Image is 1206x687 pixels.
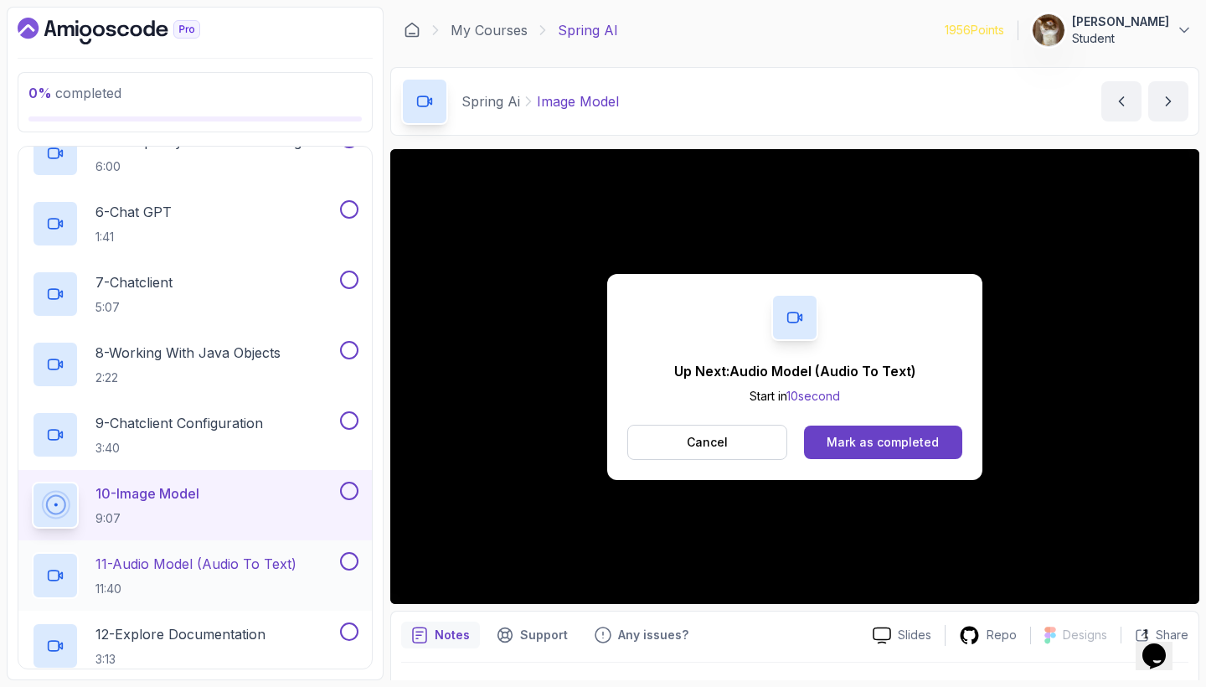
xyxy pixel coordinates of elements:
button: Share [1121,627,1188,643]
a: Slides [859,627,945,644]
p: 3:40 [95,440,263,457]
a: Dashboard [18,18,239,44]
a: Repo [946,625,1030,646]
button: 9-Chatclient Configuration3:40 [32,411,358,458]
button: notes button [401,622,480,648]
p: Repo [987,627,1017,643]
a: My Courses [451,20,528,40]
p: 11 - Audio Model (Audio To Text) [95,554,296,574]
iframe: 10 - Image Model [390,149,1199,604]
p: 6:00 [95,158,308,175]
span: 0 % [28,85,52,101]
button: user profile image[PERSON_NAME]Student [1032,13,1193,47]
button: 6-Chat GPT1:41 [32,200,358,247]
p: Notes [435,627,470,643]
div: Mark as completed [827,434,939,451]
p: 1956 Points [945,22,1004,39]
p: Cancel [687,434,728,451]
p: Any issues? [618,627,688,643]
button: 11-Audio Model (Audio To Text)11:40 [32,552,358,599]
p: 3:13 [95,651,265,668]
p: Student [1072,30,1169,47]
p: 9:07 [95,510,199,527]
button: Feedback button [585,622,698,648]
button: Mark as completed [804,426,962,459]
p: Spring Ai [461,91,520,111]
span: completed [28,85,121,101]
p: [PERSON_NAME] [1072,13,1169,30]
button: 8-Working With Java Objects2:22 [32,341,358,388]
button: 10-Image Model9:07 [32,482,358,529]
span: 10 second [786,389,840,403]
p: Up Next: Audio Model (Audio To Text) [674,361,916,381]
p: 8 - Working With Java Objects [95,343,281,363]
img: user profile image [1033,14,1064,46]
p: Slides [898,627,931,643]
button: 7-Chatclient5:07 [32,271,358,318]
button: 5-Set Api Key And Model Configs6:00 [32,130,358,177]
p: 11:40 [95,581,296,597]
p: Support [520,627,568,643]
p: 2:22 [95,369,281,386]
p: 7 - Chatclient [95,272,173,292]
p: Image Model [537,91,619,111]
p: 9 - Chatclient Configuration [95,413,263,433]
p: 12 - Explore Documentation [95,624,265,644]
a: Dashboard [404,22,420,39]
p: 6 - Chat GPT [95,202,172,222]
iframe: chat widget [1136,620,1189,670]
button: previous content [1101,81,1142,121]
p: 5:07 [95,299,173,316]
p: Spring AI [558,20,618,40]
p: Start in [674,388,916,405]
button: Support button [487,622,578,648]
p: 10 - Image Model [95,483,199,504]
button: next content [1148,81,1188,121]
p: 1:41 [95,229,172,245]
p: Designs [1063,627,1107,643]
button: 12-Explore Documentation3:13 [32,622,358,669]
button: Cancel [627,425,787,460]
